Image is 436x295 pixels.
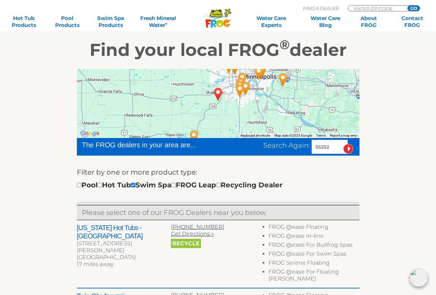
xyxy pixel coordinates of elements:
[210,85,226,104] div: JORDAN, MN 55352
[268,224,359,233] li: FROG @ease Floating
[275,70,291,89] div: Splash Zone Pool & Spa - 52 miles away.
[232,78,248,97] div: Twin City Jacuzzi - Burnsville - 18 miles away.
[303,5,339,11] p: Find A Dealer
[407,6,420,11] input: GO
[79,129,101,138] a: Open this area in Google Maps (opens a new window)
[268,242,359,250] li: FROG @ease For Bullfrog Spas
[352,15,386,29] a: AboutFROG
[171,230,214,237] a: Get Directions »
[268,259,359,268] li: FROG Serene Floating
[232,81,248,100] div: Minnesota Hot Tubs - Lakeville - 17 miles away.
[268,233,359,242] li: FROG @ease In-line
[171,224,224,230] a: [PHONE_NUMBER]
[186,128,202,146] div: Minnesota Hot Tubs - Mankato - 39 miles away.
[50,15,84,29] a: PoolProducts
[241,133,270,138] button: Keyboard shortcuts
[77,240,171,254] div: [STREET_ADDRESS][PERSON_NAME]
[410,269,428,287] img: openIcon
[274,134,312,137] span: Map data ©2025 Google
[316,134,326,137] a: Terms (opens in new tab)
[308,15,342,29] a: Water CareBlog
[6,40,430,60] h2: Find your local FROG dealer
[165,21,168,26] sup: ∞
[233,75,249,94] div: Valley Pools & Spas - Burnsville - 19 miles away.
[77,254,171,261] div: [GEOGRAPHIC_DATA]
[353,6,400,11] input: Zip Code Form
[137,15,180,29] a: Fresh MineralWater∞
[251,64,267,82] div: The Showroom - 36 miles away.
[77,167,197,178] label: Filter by one or more product type:
[268,268,359,284] li: FROG @ease For Floating [PERSON_NAME]
[94,15,128,29] a: Swim SpaProducts
[244,15,299,29] a: Water CareExperts
[82,140,221,150] div: The FROG dealers in your area are...
[238,79,254,98] div: MinnSpas - 22 miles away.
[77,179,283,190] div: Pool Hot Tub Swim Spa FROG Leap Recycling Dealer
[82,207,354,218] p: Please select one of our FROG Dealers near you below.
[79,129,101,138] img: Google
[268,250,359,259] li: FROG @ease For Swim Spas
[7,15,41,29] a: Hot TubProducts
[330,134,357,137] a: Report a map error
[263,141,310,149] span: Search Again:
[255,60,271,79] div: Minnesota Hot Tubs - Lake Elmo - 40 miles away.
[280,37,290,52] sup: ®
[343,144,353,154] input: Submit
[234,70,250,89] div: All American Recreation - Bloomington - 22 miles away.
[171,239,201,248] span: Recycle
[77,261,113,267] span: 17 miles away
[77,224,171,240] h2: [US_STATE] Hot Tubs - [GEOGRAPHIC_DATA]
[395,15,429,29] a: ContactFROG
